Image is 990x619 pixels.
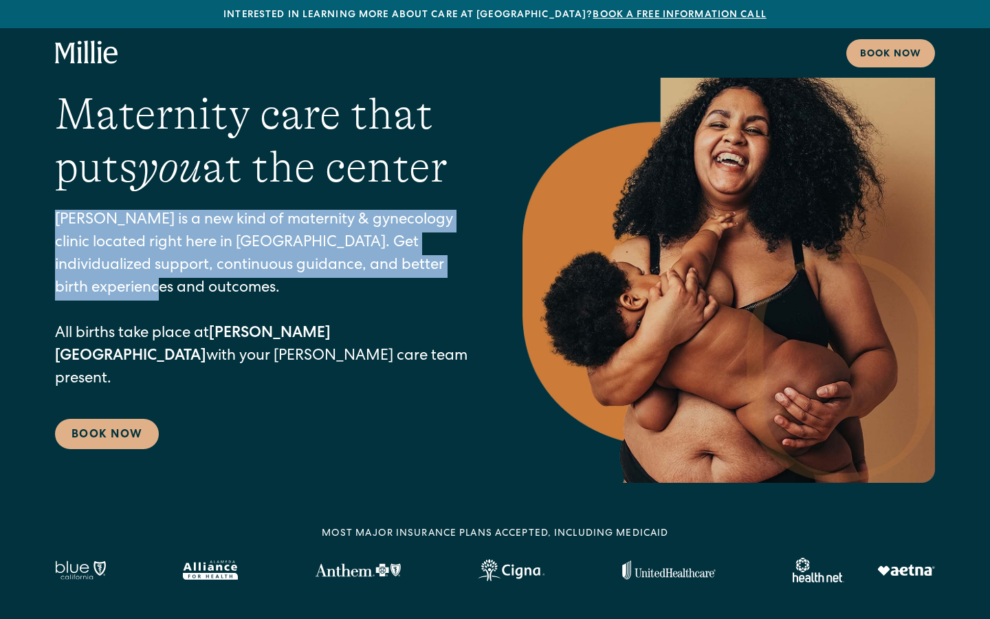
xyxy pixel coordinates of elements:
[137,142,202,192] em: you
[55,419,159,449] a: Book Now
[315,563,401,577] img: Anthem Logo
[522,54,935,483] img: Smiling mother with her baby in arms, celebrating body positivity and the nurturing bond of postp...
[55,88,467,194] h1: Maternity care that puts at the center
[55,41,118,65] a: home
[478,559,544,581] img: Cigna logo
[877,565,935,576] img: Aetna logo
[183,561,237,580] img: Alameda Alliance logo
[322,527,669,541] div: MOST MAJOR INSURANCE PLANS ACCEPTED, INCLUDING MEDICAID
[593,10,766,20] a: Book a free information call
[793,558,844,583] img: Healthnet logo
[860,47,921,62] div: Book now
[846,39,935,67] a: Book now
[622,561,716,580] img: United Healthcare logo
[55,561,106,580] img: Blue California logo
[55,210,467,391] p: [PERSON_NAME] is a new kind of maternity & gynecology clinic located right here in [GEOGRAPHIC_DA...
